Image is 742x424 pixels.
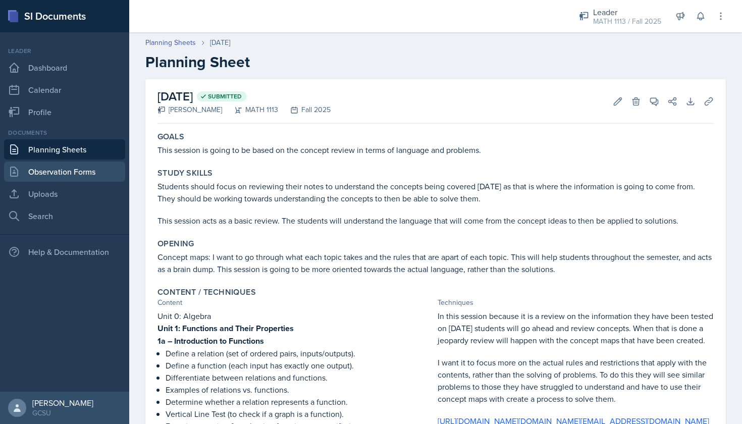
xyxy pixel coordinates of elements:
[4,139,125,160] a: Planning Sheets
[157,87,331,105] h2: [DATE]
[157,297,434,308] div: Content
[4,184,125,204] a: Uploads
[4,102,125,122] a: Profile
[32,408,93,418] div: GCSU
[157,180,714,204] p: Students should focus on reviewing their notes to understand the concepts being covered [DATE] as...
[157,287,256,297] label: Content / Techniques
[32,398,93,408] div: [PERSON_NAME]
[4,58,125,78] a: Dashboard
[157,104,222,115] div: [PERSON_NAME]
[157,323,294,334] strong: Unit 1: Functions and Their Properties
[4,206,125,226] a: Search
[4,46,125,56] div: Leader
[145,53,726,71] h2: Planning Sheet
[166,396,434,408] p: Determine whether a relation represents a function.
[4,128,125,137] div: Documents
[222,104,278,115] div: MATH 1113
[157,251,714,275] p: Concept maps: I want to go through what each topic takes and the rules that are apart of each top...
[157,144,714,156] p: This session is going to be based on the concept review in terms of language and problems.
[593,6,661,18] div: Leader
[157,310,434,322] p: Unit 0: Algebra
[593,16,661,27] div: MATH 1113 / Fall 2025
[208,92,242,100] span: Submitted
[438,310,714,346] p: In this session because it is a review on the information they have been tested on [DATE] student...
[166,384,434,396] p: Examples of relations vs. functions.
[157,215,714,227] p: This session acts as a basic review. The students will understand the language that will come fro...
[166,347,434,359] p: Define a relation (set of ordered pairs, inputs/outputs).
[4,162,125,182] a: Observation Forms
[157,335,264,347] strong: 1a – Introduction to Functions
[4,242,125,262] div: Help & Documentation
[210,37,230,48] div: [DATE]
[157,132,184,142] label: Goals
[157,168,213,178] label: Study Skills
[166,372,434,384] p: Differentiate between relations and functions.
[166,359,434,372] p: Define a function (each input has exactly one output).
[438,356,714,405] p: I want it to focus more on the actual rules and restrictions that apply with the contents, rather...
[166,408,434,420] p: Vertical Line Test (to check if a graph is a function).
[278,104,331,115] div: Fall 2025
[157,239,194,249] label: Opening
[438,297,714,308] div: Techniques
[145,37,196,48] a: Planning Sheets
[4,80,125,100] a: Calendar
